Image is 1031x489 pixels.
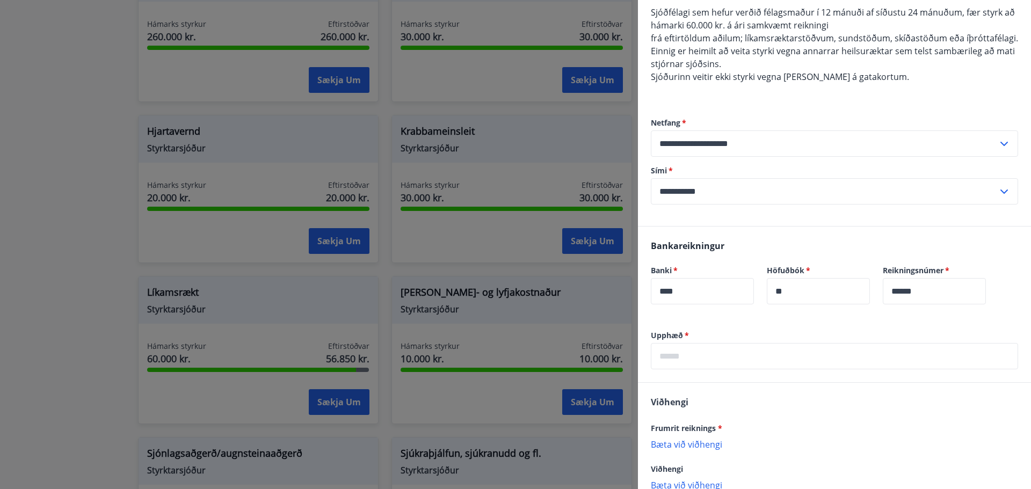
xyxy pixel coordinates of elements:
label: Höfuðbók [767,265,870,276]
label: Upphæð [651,330,1018,341]
span: Frumrit reiknings [651,423,722,433]
p: Bæta við viðhengi [651,439,1018,449]
span: frá eftirtöldum aðilum; líkamsræktarstöðvum, sundstöðum, skíðastöðum eða íþróttafélagi. [651,32,1018,44]
span: Viðhengi [651,396,688,408]
label: Banki [651,265,754,276]
span: Sjóðfélagi sem hefur verðið félagsmaður í 12 mánuði af síðustu 24 mánuðum, fær styrk að hámarki 6... [651,6,1015,31]
div: Upphæð [651,343,1018,369]
span: Sjóðurinn veitir ekki styrki vegna [PERSON_NAME] á gatakortum. [651,71,909,83]
span: Einnig er heimilt að veita styrki vegna annarrar heilsuræktar sem telst sambærileg að mati stjórn... [651,45,1015,70]
label: Sími [651,165,1018,176]
span: Bankareikningur [651,240,724,252]
label: Reikningsnúmer [883,265,986,276]
span: Viðhengi [651,464,683,474]
label: Netfang [651,118,1018,128]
